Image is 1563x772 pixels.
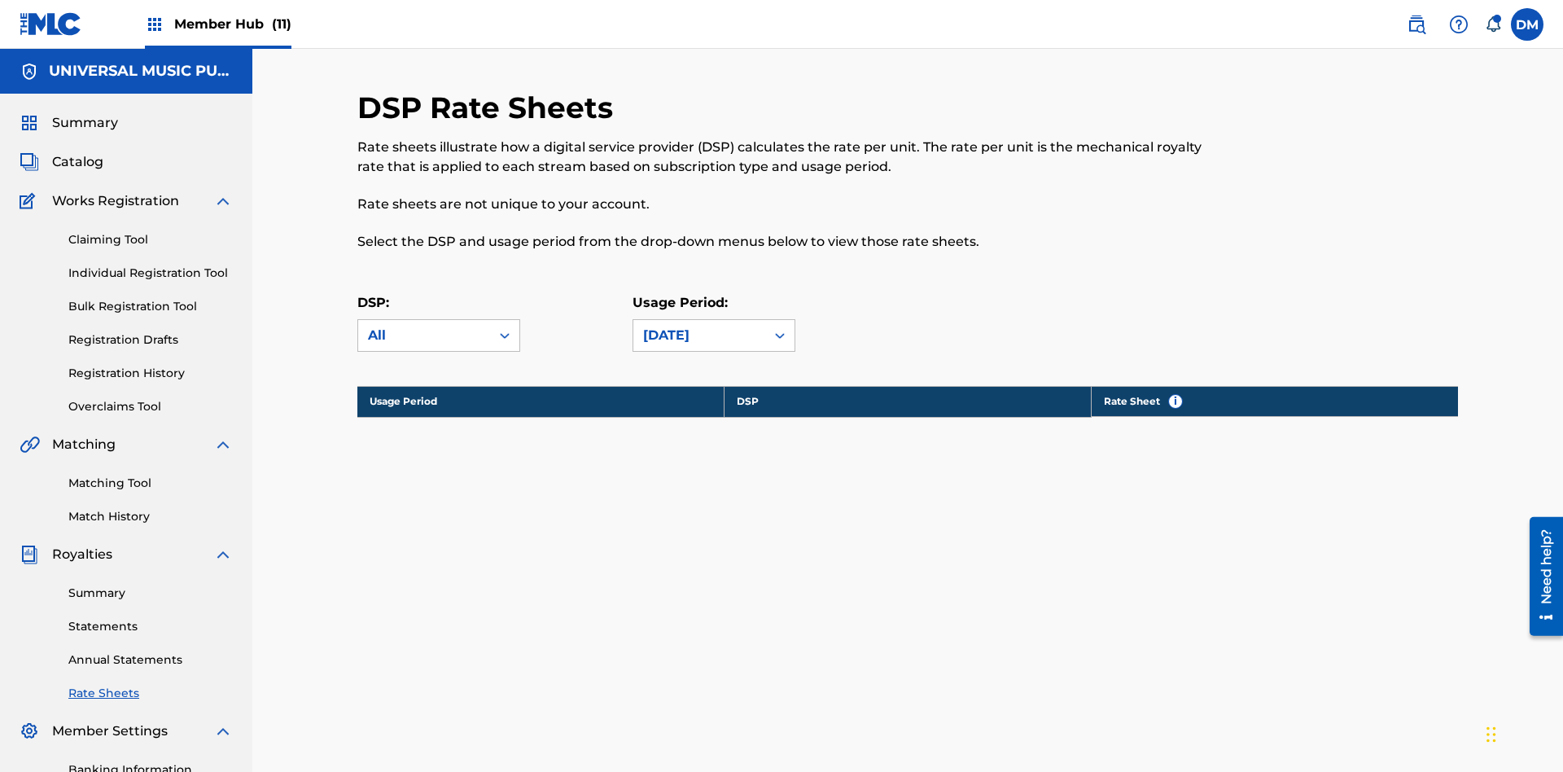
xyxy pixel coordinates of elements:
div: [DATE] [643,326,755,345]
th: Rate Sheet [1092,386,1458,417]
span: Summary [52,113,118,133]
img: expand [213,545,233,564]
a: Public Search [1400,8,1433,41]
a: Match History [68,508,233,525]
div: User Menu [1511,8,1543,41]
img: Accounts [20,62,39,81]
div: All [368,326,480,345]
img: expand [213,191,233,211]
span: i [1169,395,1182,408]
a: Summary [68,585,233,602]
th: DSP [725,386,1092,417]
a: Overclaims Tool [68,398,233,415]
p: Rate sheets are not unique to your account. [357,195,1205,214]
a: Individual Registration Tool [68,265,233,282]
img: expand [213,722,233,741]
span: Matching [52,435,116,454]
a: Annual Statements [68,651,233,669]
a: Bulk Registration Tool [68,298,233,315]
p: Select the DSP and usage period from the drop-down menus below to view those rate sheets. [357,232,1205,252]
span: Catalog [52,152,103,172]
a: Registration History [68,365,233,382]
img: search [1407,15,1426,34]
span: Works Registration [52,191,179,211]
img: Catalog [20,152,39,172]
img: expand [213,435,233,454]
label: DSP: [357,295,389,310]
img: Top Rightsholders [145,15,164,34]
img: Matching [20,435,40,454]
span: Member Settings [52,722,168,741]
div: Notifications [1485,16,1501,33]
img: MLC Logo [20,12,82,36]
label: Usage Period: [633,295,728,310]
a: Statements [68,618,233,635]
span: Member Hub [174,15,291,33]
span: (11) [272,16,291,32]
img: Works Registration [20,191,41,211]
iframe: Chat Widget [1482,694,1563,772]
a: Matching Tool [68,475,233,492]
a: CatalogCatalog [20,152,103,172]
img: help [1449,15,1469,34]
p: Rate sheets illustrate how a digital service provider (DSP) calculates the rate per unit. The rat... [357,138,1205,177]
img: Royalties [20,545,39,564]
div: Help [1443,8,1475,41]
img: Summary [20,113,39,133]
h2: DSP Rate Sheets [357,90,621,126]
img: Member Settings [20,722,39,741]
h5: UNIVERSAL MUSIC PUB GROUP [49,62,233,81]
a: Registration Drafts [68,331,233,349]
a: SummarySummary [20,113,118,133]
a: Claiming Tool [68,231,233,248]
th: Usage Period [357,386,725,417]
a: Rate Sheets [68,685,233,702]
span: Royalties [52,545,112,564]
div: Drag [1486,710,1496,759]
iframe: Resource Center [1517,511,1563,644]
